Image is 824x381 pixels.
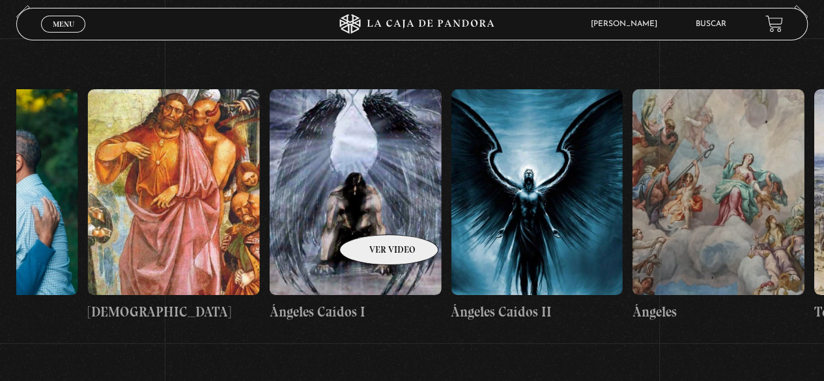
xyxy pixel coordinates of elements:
a: [DEMOGRAPHIC_DATA] [88,38,260,374]
span: Cerrar [48,31,79,40]
span: Menu [53,20,74,28]
a: View your shopping cart [765,15,783,33]
a: Ángeles [632,38,804,374]
h4: Ángeles [632,302,804,322]
button: Previous [16,5,39,28]
h4: [DEMOGRAPHIC_DATA] [88,302,260,322]
a: Ángeles Caídos I [270,38,442,374]
span: [PERSON_NAME] [584,20,670,28]
h4: Ángeles Caídos II [451,302,623,322]
button: Next [785,5,808,28]
a: Buscar [696,20,726,28]
a: Ángeles Caídos II [451,38,623,374]
h4: Ángeles Caídos I [270,302,442,322]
